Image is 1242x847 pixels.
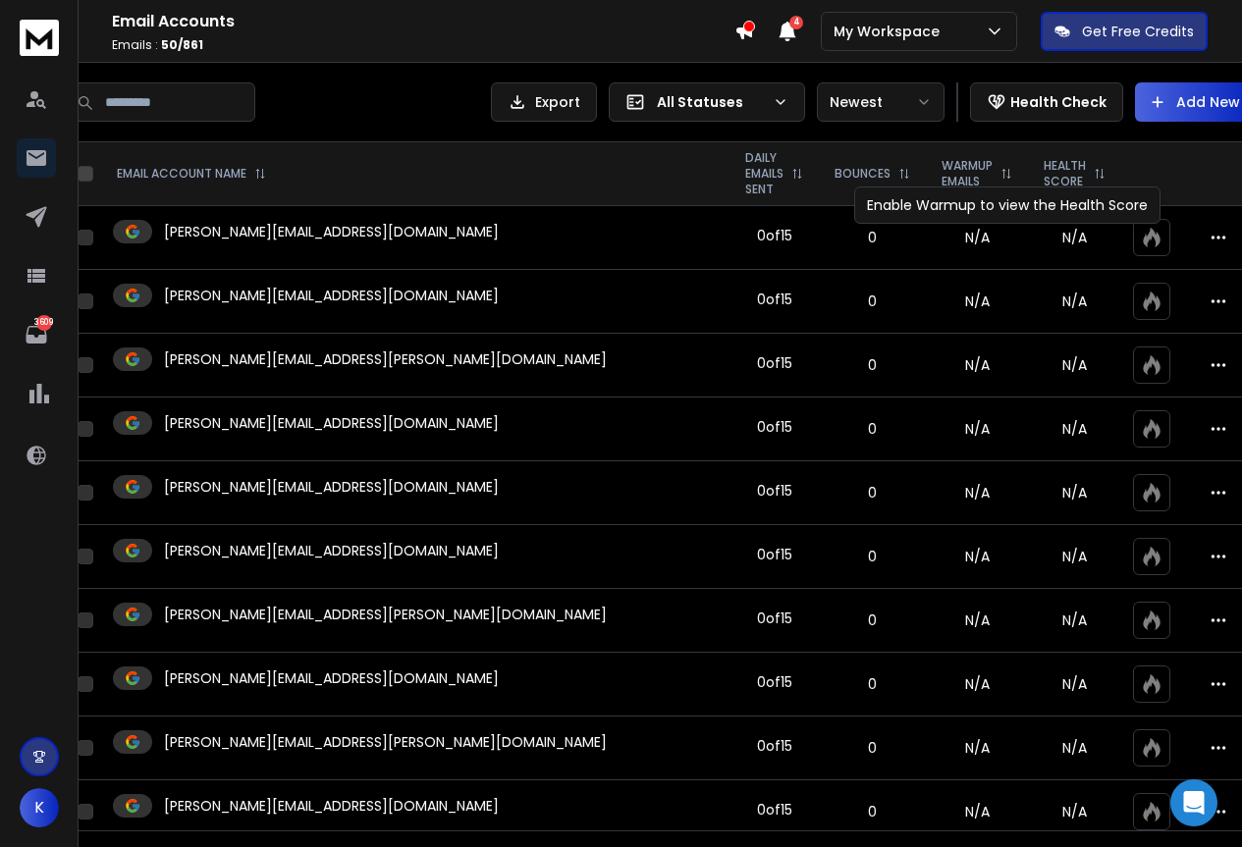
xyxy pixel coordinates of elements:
button: Get Free Credits [1041,12,1208,51]
p: 0 [831,291,914,311]
p: N/A [1040,802,1109,821]
p: [PERSON_NAME][EMAIL_ADDRESS][PERSON_NAME][DOMAIN_NAME] [164,605,607,624]
p: My Workspace [834,22,947,41]
p: N/A [1040,674,1109,694]
span: 50 / 861 [161,36,203,53]
td: N/A [926,780,1028,844]
td: N/A [926,461,1028,525]
p: WARMUP EMAILS [942,158,993,189]
p: All Statuses [657,92,765,112]
p: 0 [831,802,914,821]
p: BOUNCES [835,166,891,182]
p: N/A [1040,610,1109,630]
div: EMAIL ACCOUNT NAME [117,166,266,182]
p: 0 [831,674,914,694]
p: N/A [1040,291,1109,311]
p: HEALTH SCORE [1044,158,1086,189]
p: 0 [831,483,914,503]
p: 0 [831,738,914,758]
p: [PERSON_NAME][EMAIL_ADDRESS][DOMAIN_NAME] [164,668,499,688]
p: [PERSON_NAME][EMAIL_ADDRESS][DOMAIN_NAME] [164,413,499,433]
p: [PERSON_NAME][EMAIL_ADDRESS][DOMAIN_NAME] [164,796,499,816]
td: N/A [926,716,1028,780]
td: N/A [926,525,1028,589]
div: 0 of 15 [757,545,792,564]
div: 0 of 15 [757,290,792,309]
div: 0 of 15 [757,226,792,245]
p: 0 [831,419,914,439]
p: [PERSON_NAME][EMAIL_ADDRESS][PERSON_NAME][DOMAIN_NAME] [164,732,607,752]
p: Health Check [1010,92,1107,112]
span: 4 [789,16,803,29]
button: K [20,788,59,827]
div: 0 of 15 [757,672,792,692]
button: Newest [817,82,945,122]
p: N/A [1040,738,1109,758]
p: Emails : [112,37,734,53]
div: 0 of 15 [757,800,792,820]
td: N/A [926,589,1028,653]
td: N/A [926,397,1028,461]
div: 0 of 15 [757,736,792,756]
p: 0 [831,355,914,375]
p: 3609 [36,315,52,331]
div: 0 of 15 [757,609,792,628]
td: N/A [926,653,1028,716]
p: [PERSON_NAME][EMAIL_ADDRESS][DOMAIN_NAME] [164,477,499,497]
p: 0 [831,610,914,630]
p: [PERSON_NAME][EMAIL_ADDRESS][DOMAIN_NAME] [164,286,499,305]
div: Enable Warmup to view the Health Score [854,186,1161,224]
button: Health Check [970,82,1123,122]
td: N/A [926,334,1028,397]
p: N/A [1040,355,1109,375]
p: N/A [1040,547,1109,566]
div: 0 of 15 [757,417,792,437]
div: Open Intercom Messenger [1170,779,1217,826]
td: N/A [926,270,1028,334]
p: N/A [1040,483,1109,503]
p: N/A [1040,419,1109,439]
p: DAILY EMAILS SENT [745,150,783,197]
p: 0 [831,228,914,247]
button: Export [491,82,597,122]
div: 0 of 15 [757,353,792,373]
p: N/A [1040,228,1109,247]
p: 0 [831,547,914,566]
h1: Email Accounts [112,10,734,33]
p: [PERSON_NAME][EMAIL_ADDRESS][DOMAIN_NAME] [164,222,499,241]
td: N/A [926,206,1028,270]
p: [PERSON_NAME][EMAIL_ADDRESS][PERSON_NAME][DOMAIN_NAME] [164,349,607,369]
p: [PERSON_NAME][EMAIL_ADDRESS][DOMAIN_NAME] [164,541,499,560]
p: Get Free Credits [1082,22,1194,41]
a: 3609 [17,315,56,354]
img: logo [20,20,59,56]
div: 0 of 15 [757,481,792,501]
